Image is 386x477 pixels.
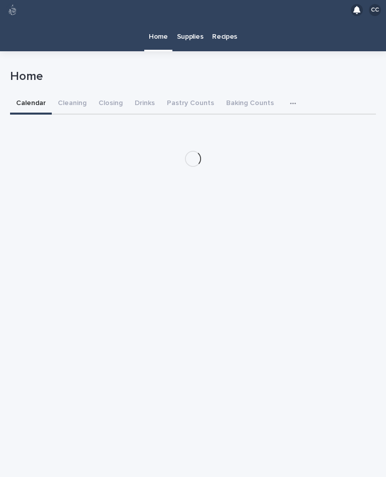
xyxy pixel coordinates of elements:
p: Supplies [177,20,204,41]
img: 80hjoBaRqlyywVK24fQd [6,4,19,17]
p: Home [10,69,372,84]
button: Cleaning [52,93,92,115]
button: Pastry Counts [161,93,220,115]
a: Supplies [172,20,208,51]
button: Calendar [10,93,52,115]
button: Closing [92,93,129,115]
div: CC [369,4,381,16]
button: Drinks [129,93,161,115]
p: Home [149,20,168,41]
p: Recipes [212,20,237,41]
a: Home [144,20,172,50]
button: Baking Counts [220,93,280,115]
a: Recipes [208,20,242,51]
